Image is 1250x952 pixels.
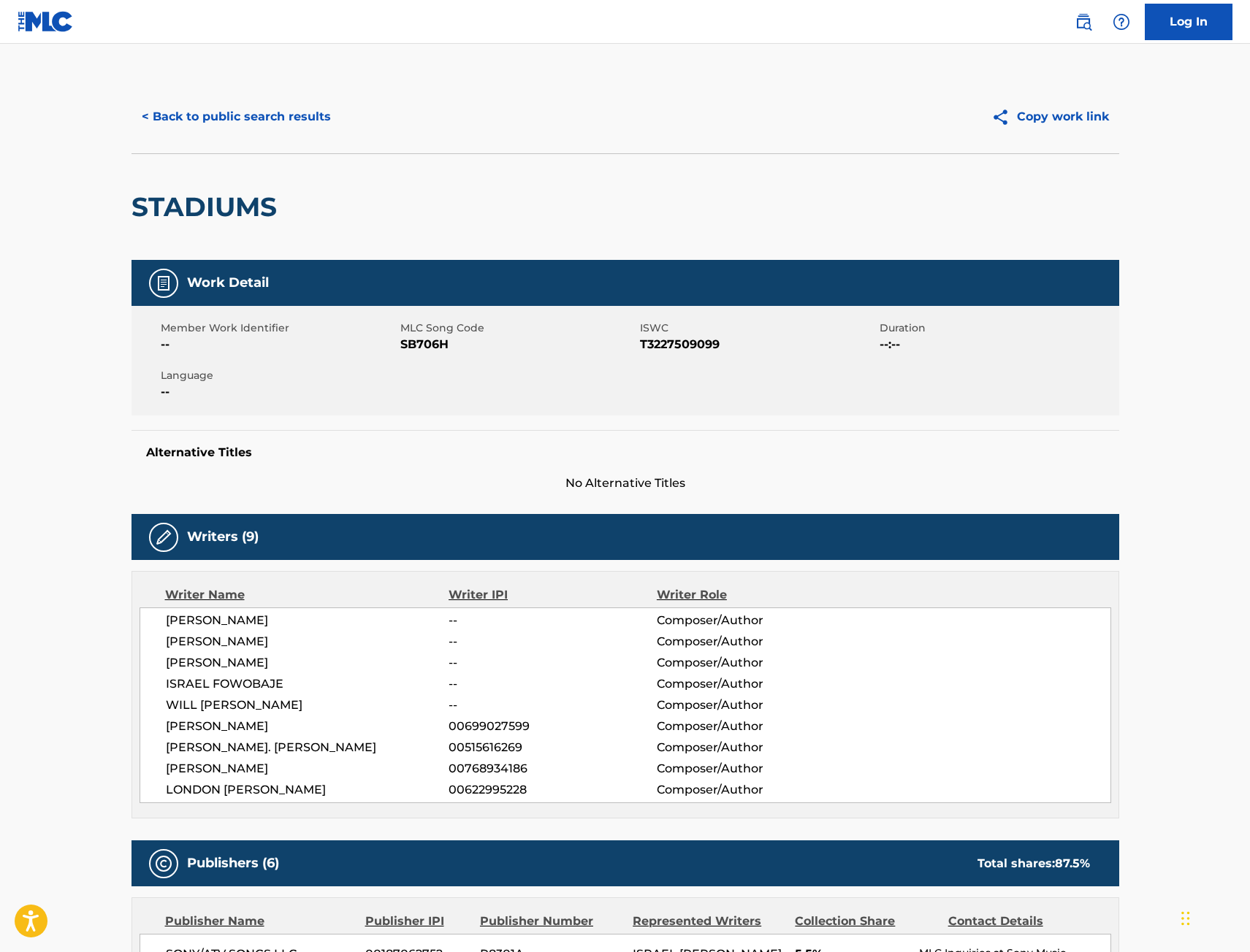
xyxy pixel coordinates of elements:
[1145,4,1232,40] a: Log In
[657,586,846,604] div: Writer Role
[132,475,1119,492] span: No Alternative Titles
[657,739,846,756] span: Composer/Author
[166,739,449,756] span: [PERSON_NAME]. [PERSON_NAME]
[880,336,1116,353] span: --:--
[165,586,449,604] div: Writer Name
[657,718,846,735] span: Composer/Author
[166,675,449,693] span: ISRAEL FOWOBAJE
[449,612,656,629] span: --
[155,275,172,292] img: Work Detail
[449,675,656,693] span: --
[166,654,449,672] span: [PERSON_NAME]
[161,368,397,383] span: Language
[132,191,284,223] h2: STADIUMS
[449,633,656,650] span: --
[1181,897,1190,940] div: Drag
[1107,7,1136,37] div: Help
[400,320,636,336] span: MLC Song Code
[981,99,1119,135] button: Copy work link
[449,654,656,672] span: --
[880,320,1116,336] span: Duration
[1055,856,1090,870] span: 87.5 %
[657,654,846,672] span: Composer/Author
[187,275,269,291] h5: Work Detail
[161,336,397,353] span: --
[449,586,657,604] div: Writer IPI
[657,633,846,650] span: Composer/Author
[449,696,656,714] span: --
[166,718,449,735] span: [PERSON_NAME]
[146,445,1105,460] h5: Alternative Titles
[166,612,449,629] span: [PERSON_NAME]
[948,913,1090,930] div: Contact Details
[132,99,341,135] button: < Back to public search results
[166,633,449,650] span: [PERSON_NAME]
[633,913,784,930] div: Represented Writers
[449,718,656,735] span: 00699027599
[155,855,172,872] img: Publishers
[1075,13,1092,31] img: search
[165,913,354,930] div: Publisher Name
[991,108,1017,126] img: Copy work link
[400,336,636,353] span: SB706H
[657,696,846,714] span: Composer/Author
[449,781,656,799] span: 00622995228
[657,675,846,693] span: Composer/Author
[480,913,622,930] div: Publisher Number
[657,612,846,629] span: Composer/Author
[449,739,656,756] span: 00515616269
[187,529,259,545] h5: Writers (9)
[795,913,937,930] div: Collection Share
[166,781,449,799] span: LONDON [PERSON_NAME]
[161,320,397,336] span: Member Work Identifier
[365,913,469,930] div: Publisher IPI
[657,760,846,778] span: Composer/Author
[1177,882,1250,952] iframe: Chat Widget
[155,529,172,546] img: Writers
[1113,13,1130,31] img: help
[1069,7,1098,37] a: Public Search
[187,855,279,872] h5: Publishers (6)
[640,320,876,336] span: ISWC
[18,11,74,32] img: MLC Logo
[166,696,449,714] span: WILL [PERSON_NAME]
[640,336,876,353] span: T3227509099
[161,383,397,401] span: --
[977,855,1090,872] div: Total shares:
[657,781,846,799] span: Composer/Author
[449,760,656,778] span: 00768934186
[166,760,449,778] span: [PERSON_NAME]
